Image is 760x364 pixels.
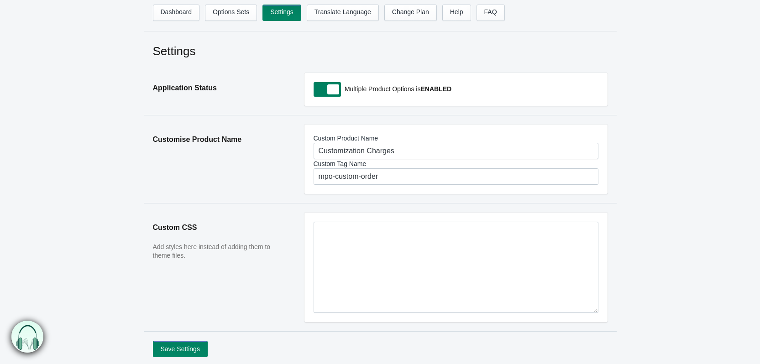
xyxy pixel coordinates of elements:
img: bxm.png [11,321,43,353]
a: Help [442,5,471,21]
h2: Custom CSS [153,213,286,243]
a: Settings [262,5,301,21]
button: Save Settings [153,341,208,357]
a: Translate Language [307,5,379,21]
p: Add styles here instead of adding them to theme files. [153,243,286,260]
a: FAQ [477,5,505,21]
label: Custom Product Name [314,134,598,143]
a: Change Plan [384,5,437,21]
b: ENABLED [420,85,451,93]
h2: Settings [153,43,608,59]
h2: Customise Product Name [153,125,286,155]
h2: Application Status [153,73,286,103]
label: Custom Tag Name [314,159,598,168]
p: Multiple Product Options is [342,82,598,96]
a: Dashboard [153,5,200,21]
a: Options Sets [205,5,257,21]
